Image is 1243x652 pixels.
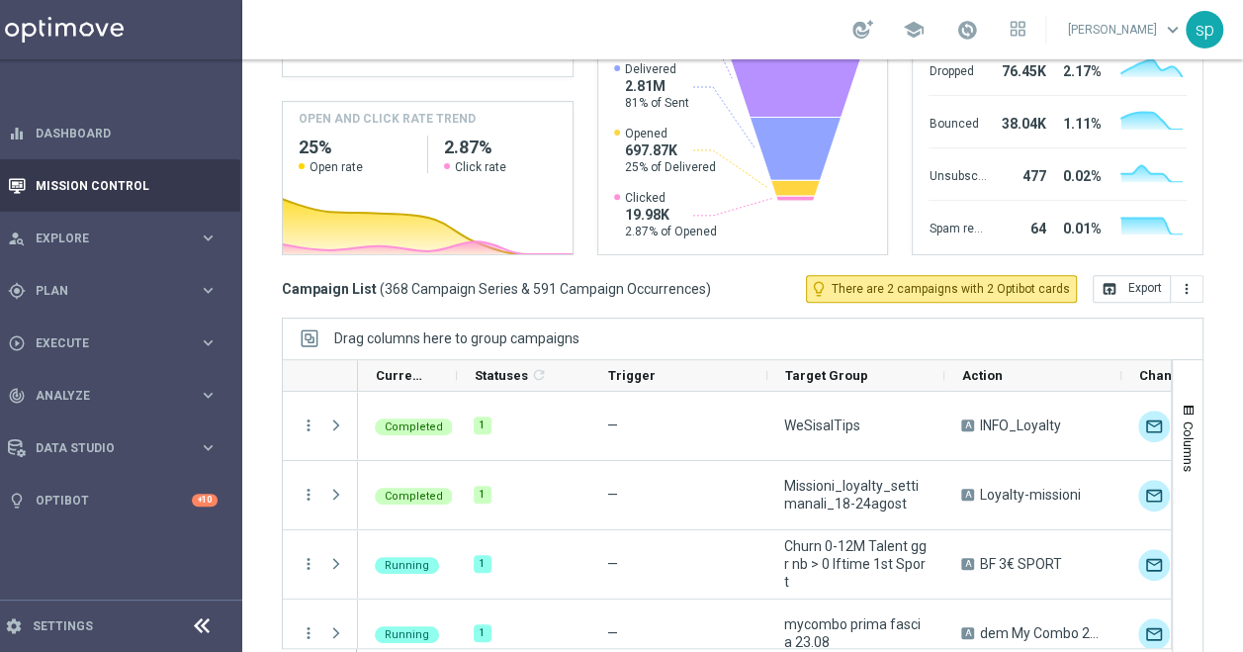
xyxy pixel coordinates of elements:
div: 0.01% [1053,211,1101,242]
span: A [961,558,974,570]
div: 0.02% [1053,158,1101,190]
div: 64 [994,211,1045,242]
span: Loyalty-missioni [980,486,1081,504]
span: BF 3€ SPORT [980,555,1062,573]
div: 1 [474,624,491,642]
div: Press SPACE to select this row. [283,530,358,600]
span: Running [385,559,429,572]
button: Mission Control [7,178,219,194]
div: Analyze [8,387,199,405]
i: equalizer [8,125,26,142]
div: Optimail [1138,618,1170,650]
button: more_vert [1171,275,1203,303]
i: lightbulb [8,492,26,510]
button: track_changes Analyze keyboard_arrow_right [7,388,219,404]
i: keyboard_arrow_right [199,438,218,457]
div: Optimail [1138,411,1170,442]
span: — [607,556,618,572]
div: Bounced [929,106,986,138]
div: gps_fixed Plan keyboard_arrow_right [7,283,219,299]
span: Drag columns here to group campaigns [334,330,579,346]
multiple-options-button: Export to CSV [1093,280,1203,296]
colored-tag: Running [375,624,439,643]
span: A [961,489,974,501]
h4: OPEN AND CLICK RATE TREND [299,110,476,128]
i: keyboard_arrow_right [199,281,218,300]
div: Plan [8,282,199,300]
h2: 2.87% [444,136,557,159]
i: keyboard_arrow_right [199,333,218,352]
colored-tag: Completed [375,417,453,435]
span: Completed [385,420,443,433]
span: — [607,487,618,503]
button: lightbulb_outline There are 2 campaigns with 2 Optibot cards [806,275,1077,303]
colored-tag: Completed [375,486,453,505]
button: more_vert [300,486,317,504]
i: person_search [8,230,26,247]
div: Press SPACE to select this row. [283,461,358,530]
span: ) [706,280,711,298]
img: Optimail [1138,549,1170,581]
span: Trigger [608,368,656,383]
span: Analyze [36,390,199,402]
i: settings [5,617,23,635]
span: Data Studio [36,442,199,454]
span: 19.98K [625,206,717,224]
span: mycombo prima fascia 23.08 [784,615,928,651]
a: Settings [33,620,93,632]
span: Statuses [475,368,528,383]
span: There are 2 campaigns with 2 Optibot cards [832,280,1070,298]
div: Dropped [929,53,986,85]
button: person_search Explore keyboard_arrow_right [7,231,219,246]
span: 697.87K [625,141,716,159]
button: more_vert [300,624,317,642]
div: Dashboard [8,107,218,159]
div: Execute [8,334,199,352]
div: Optibot [8,474,218,526]
div: 1.11% [1053,106,1101,138]
span: A [961,627,974,639]
i: refresh [531,367,547,383]
span: Target Group [785,368,868,383]
div: 477 [994,158,1045,190]
a: [PERSON_NAME]keyboard_arrow_down [1066,15,1186,45]
span: school [903,19,925,41]
img: Optimail [1138,480,1170,512]
span: Open rate [310,159,363,175]
div: Unsubscribed [929,158,986,190]
i: gps_fixed [8,282,26,300]
div: +10 [192,494,218,507]
div: 1 [474,555,491,573]
h2: 25% [299,136,411,159]
span: — [607,625,618,641]
button: open_in_browser Export [1093,275,1171,303]
div: Data Studio [8,439,199,457]
span: Columns [1181,421,1197,472]
div: 1 [474,486,491,504]
span: dem My Combo 23.08 [980,624,1105,642]
button: play_circle_outline Execute keyboard_arrow_right [7,335,219,351]
i: lightbulb_outline [810,280,828,298]
i: keyboard_arrow_right [199,386,218,405]
span: Churn 0-12M Talent ggr nb > 0 lftime 1st Sport [784,537,928,591]
span: Completed [385,490,443,503]
div: Row Groups [334,330,579,346]
span: INFO_Loyalty [980,417,1061,434]
button: Data Studio keyboard_arrow_right [7,440,219,456]
button: more_vert [300,555,317,573]
span: Missioni_loyalty_settimanali_18-24agost [784,477,928,512]
a: Dashboard [36,107,218,159]
div: 2.17% [1053,53,1101,85]
span: Opened [625,126,716,141]
button: lightbulb Optibot +10 [7,493,219,509]
button: equalizer Dashboard [7,126,219,141]
span: Execute [36,337,199,349]
span: Action [962,368,1003,383]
